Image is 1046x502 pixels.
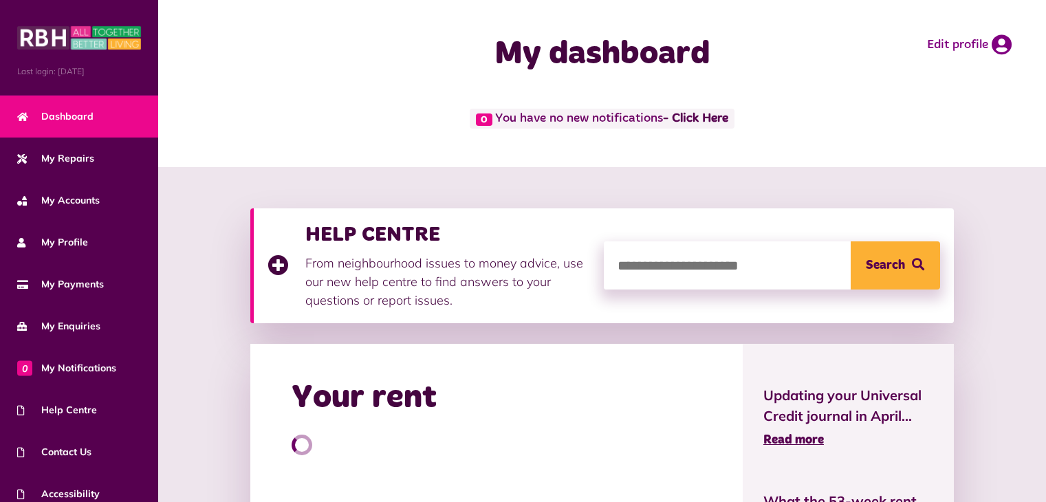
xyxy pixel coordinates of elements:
[17,277,104,292] span: My Payments
[927,34,1012,55] a: Edit profile
[17,151,94,166] span: My Repairs
[763,385,933,450] a: Updating your Universal Credit journal in April... Read more
[17,109,94,124] span: Dashboard
[17,24,141,52] img: MyRBH
[17,487,100,501] span: Accessibility
[17,65,141,78] span: Last login: [DATE]
[17,445,91,459] span: Contact Us
[17,193,100,208] span: My Accounts
[476,113,492,126] span: 0
[866,241,905,290] span: Search
[305,254,590,309] p: From neighbourhood issues to money advice, use our new help centre to find answers to your questi...
[851,241,940,290] button: Search
[763,385,933,426] span: Updating your Universal Credit journal in April...
[663,113,728,125] a: - Click Here
[763,434,824,446] span: Read more
[470,109,734,129] span: You have no new notifications
[17,319,100,334] span: My Enquiries
[17,235,88,250] span: My Profile
[17,403,97,417] span: Help Centre
[17,361,116,375] span: My Notifications
[394,34,811,74] h1: My dashboard
[292,378,437,418] h2: Your rent
[305,222,590,247] h3: HELP CENTRE
[17,360,32,375] span: 0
